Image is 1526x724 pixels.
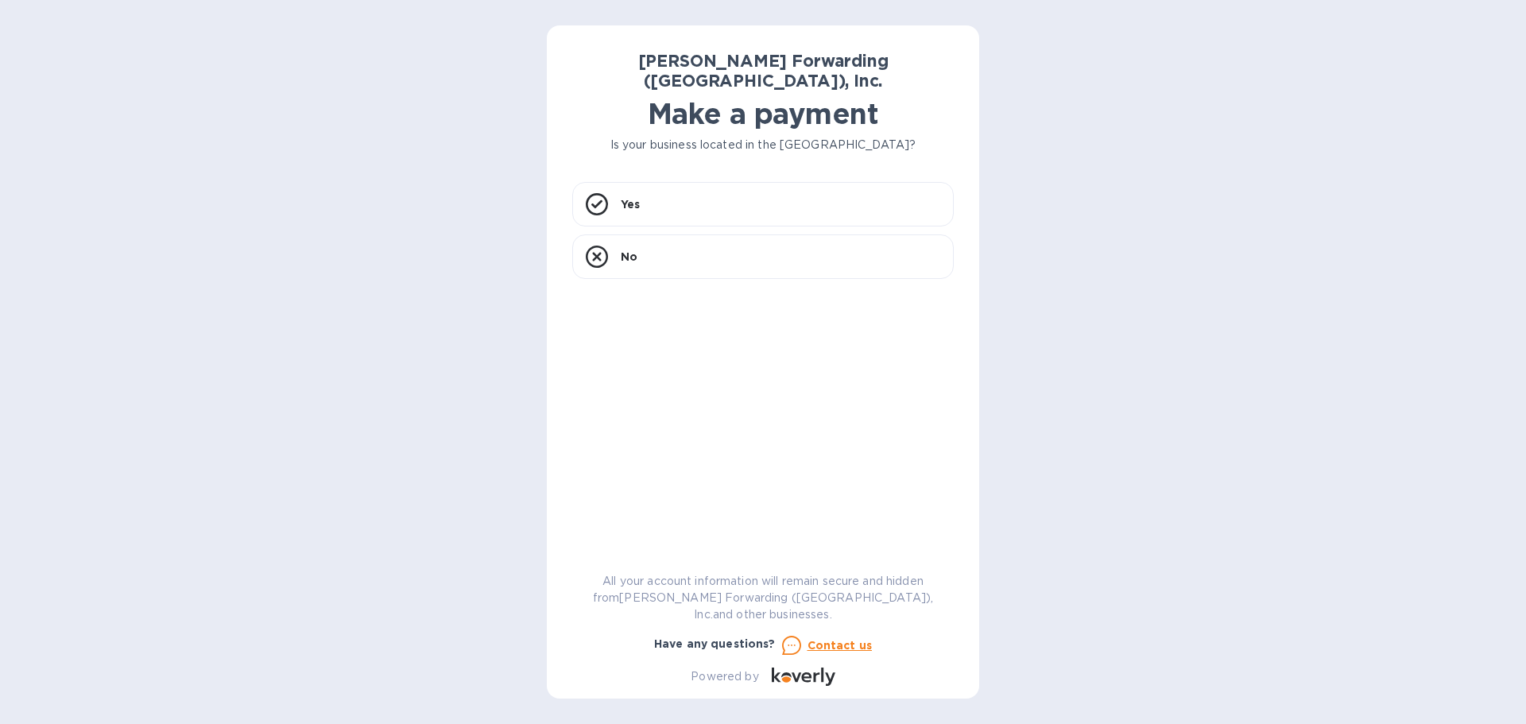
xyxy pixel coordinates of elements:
p: Yes [621,196,640,212]
b: [PERSON_NAME] Forwarding ([GEOGRAPHIC_DATA]), Inc. [638,51,889,91]
p: No [621,249,637,265]
p: Powered by [691,668,758,685]
b: Have any questions? [654,637,776,650]
p: All your account information will remain secure and hidden from [PERSON_NAME] Forwarding ([GEOGRA... [572,573,954,623]
h1: Make a payment [572,97,954,130]
p: Is your business located in the [GEOGRAPHIC_DATA]? [572,137,954,153]
u: Contact us [808,639,873,652]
